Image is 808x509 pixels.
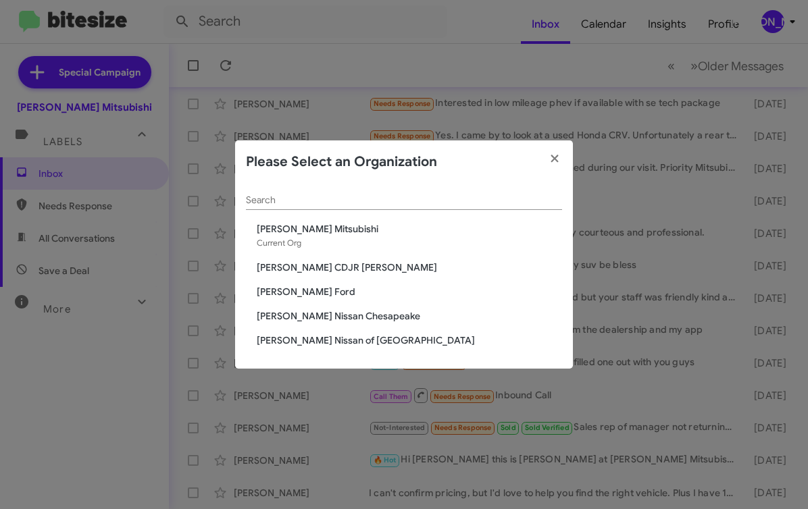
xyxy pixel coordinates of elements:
span: [PERSON_NAME] Ford [257,285,562,298]
span: [PERSON_NAME] Nissan Chesapeake [257,309,562,323]
span: [PERSON_NAME] CDJR [PERSON_NAME] [257,261,562,274]
h2: Please Select an Organization [246,151,437,173]
span: [PERSON_NAME] Mitsubishi [257,222,562,236]
span: [PERSON_NAME] Nissan of [GEOGRAPHIC_DATA] [257,333,562,347]
span: Current Org [257,238,301,248]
